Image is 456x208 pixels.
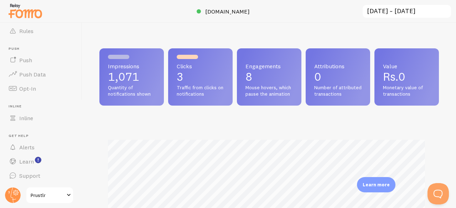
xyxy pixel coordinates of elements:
[4,53,78,67] a: Push
[7,2,43,20] img: fomo-relay-logo-orange.svg
[4,81,78,96] a: Opt-In
[4,111,78,125] a: Inline
[245,71,293,82] p: 8
[9,47,78,51] span: Push
[35,157,41,163] svg: <p>Watch New Feature Tutorials!</p>
[4,24,78,38] a: Rules
[314,71,362,82] p: 0
[19,57,32,64] span: Push
[177,85,224,97] span: Traffic from clicks on notifications
[108,71,155,82] p: 1,071
[19,158,34,165] span: Learn
[177,63,224,69] span: Clicks
[26,187,74,204] a: Prustlr
[245,85,293,97] span: Mouse hovers, which pause the animation
[4,140,78,154] a: Alerts
[314,63,362,69] span: Attributions
[4,169,78,183] a: Support
[177,71,224,82] p: 3
[19,71,46,78] span: Push Data
[314,85,362,97] span: Number of attributed transactions
[9,104,78,109] span: Inline
[383,63,430,69] span: Value
[19,144,35,151] span: Alerts
[19,114,33,122] span: Inline
[427,183,449,204] iframe: Help Scout Beacon - Open
[9,134,78,138] span: Get Help
[383,70,405,84] span: Rs.0
[4,67,78,81] a: Push Data
[19,27,33,34] span: Rules
[108,85,155,97] span: Quantity of notifications shown
[383,85,430,97] span: Monetary value of transactions
[363,181,390,188] p: Learn more
[245,63,293,69] span: Engagements
[31,191,64,199] span: Prustlr
[19,85,36,92] span: Opt-In
[108,63,155,69] span: Impressions
[357,177,395,192] div: Learn more
[4,154,78,169] a: Learn
[19,172,40,179] span: Support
